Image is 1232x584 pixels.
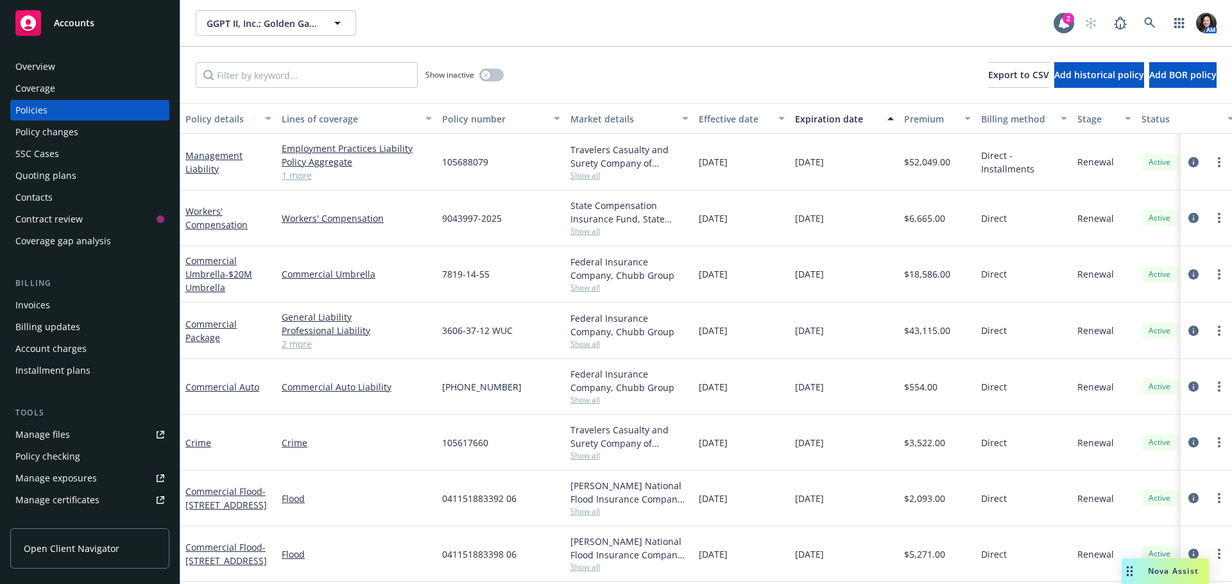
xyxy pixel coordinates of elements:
a: General Liability [282,310,432,324]
button: Policy number [437,103,565,134]
div: [PERSON_NAME] National Flood Insurance Company, [PERSON_NAME] Flood [570,535,689,562]
span: Renewal [1077,267,1114,281]
span: 041151883392 06 [442,492,517,505]
a: Coverage gap analysis [10,231,169,251]
span: Direct [981,380,1007,394]
div: [PERSON_NAME] National Flood Insurance Company, [PERSON_NAME] Flood [570,479,689,506]
a: Commercial Flood [185,541,267,567]
a: more [1211,323,1227,338]
span: [DATE] [795,380,824,394]
span: Show inactive [425,69,474,80]
span: Show all [570,506,689,517]
div: Coverage gap analysis [15,231,111,251]
div: Lines of coverage [282,112,418,126]
div: Tools [10,406,169,419]
a: Manage files [10,424,169,445]
span: Add BOR policy [1149,69,1217,81]
a: Commercial Umbrella [282,267,432,281]
span: [DATE] [699,267,728,281]
div: Coverage [15,78,55,99]
button: Export to CSV [988,62,1049,88]
span: $5,271.00 [904,547,945,561]
div: Travelers Casualty and Surety Company of America, Travelers Insurance [570,423,689,450]
span: Renewal [1077,436,1114,449]
a: Flood [282,547,432,561]
a: Coverage [10,78,169,99]
a: Policies [10,100,169,121]
div: Policies [15,100,47,121]
div: Market details [570,112,674,126]
div: Policy number [442,112,546,126]
div: Manage exposures [15,468,97,488]
span: $52,049.00 [904,155,950,169]
button: Add BOR policy [1149,62,1217,88]
span: Show all [570,450,689,461]
span: Show all [570,226,689,237]
span: 9043997-2025 [442,212,502,225]
a: Accounts [10,5,169,41]
span: Accounts [54,18,94,28]
span: 105617660 [442,436,488,449]
div: State Compensation Insurance Fund, State Compensation Insurance Fund (SCIF) [570,199,689,226]
input: Filter by keyword... [196,62,418,88]
img: photo [1196,13,1217,33]
a: circleInformation [1186,435,1201,450]
button: Stage [1072,103,1136,134]
span: Direct - Installments [981,149,1067,176]
span: [DATE] [699,547,728,561]
span: [DATE] [795,324,824,337]
button: Lines of coverage [277,103,437,134]
span: Active [1147,548,1172,560]
span: Direct [981,436,1007,449]
button: Expiration date [790,103,899,134]
a: circleInformation [1186,323,1201,338]
a: Start snowing [1078,10,1104,36]
span: [DATE] [699,212,728,225]
button: Policy details [180,103,277,134]
a: Contacts [10,187,169,208]
span: $554.00 [904,380,937,394]
span: Show all [570,394,689,405]
span: $3,522.00 [904,436,945,449]
div: Travelers Casualty and Surety Company of America, Travelers Insurance [570,143,689,170]
a: 1 more [282,169,432,182]
a: Flood [282,492,432,505]
div: Status [1142,112,1220,126]
button: GGPT II, Inc.; Golden Gate Produce Terminal, Ltd., A [US_STATE] Limited Par [196,10,356,36]
a: circleInformation [1186,210,1201,226]
span: [DATE] [795,212,824,225]
a: 2 more [282,337,432,351]
a: Manage exposures [10,468,169,488]
div: Policy changes [15,122,78,142]
span: [DATE] [795,436,824,449]
span: [PHONE_NUMBER] [442,380,522,394]
span: Open Client Navigator [24,542,119,555]
button: Add historical policy [1054,62,1144,88]
div: Billing method [981,112,1053,126]
a: Workers' Compensation [185,205,248,231]
div: Account charges [15,338,87,359]
span: Active [1147,212,1172,224]
a: Crime [185,437,211,449]
a: Policy Aggregate [282,155,432,169]
span: Renewal [1077,324,1114,337]
span: Renewal [1077,155,1114,169]
button: Nova Assist [1122,558,1209,584]
span: Show all [570,282,689,293]
span: GGPT II, Inc.; Golden Gate Produce Terminal, Ltd., A [US_STATE] Limited Par [207,17,318,30]
div: Federal Insurance Company, Chubb Group [570,255,689,282]
span: [DATE] [699,380,728,394]
div: 2 [1063,13,1074,24]
div: Billing [10,277,169,290]
span: Renewal [1077,212,1114,225]
span: [DATE] [699,155,728,169]
a: Policy checking [10,446,169,467]
span: [DATE] [699,492,728,505]
div: Policy details [185,112,257,126]
button: Premium [899,103,976,134]
div: Expiration date [795,112,880,126]
a: Professional Liability [282,324,432,337]
a: more [1211,435,1227,450]
span: Active [1147,381,1172,392]
a: Overview [10,56,169,77]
